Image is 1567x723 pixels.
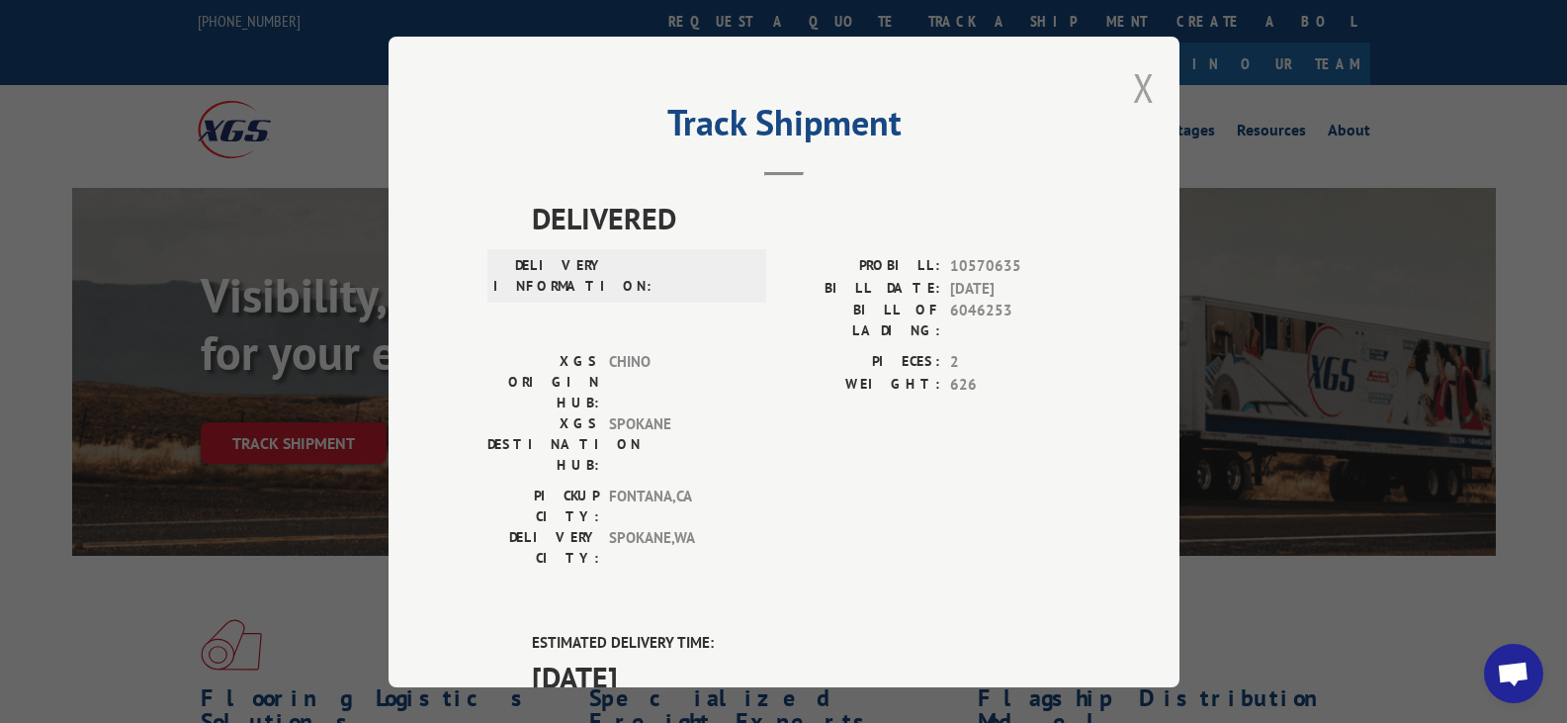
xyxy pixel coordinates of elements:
[487,486,599,527] label: PICKUP CITY:
[609,351,742,413] span: CHINO
[532,654,1081,698] span: [DATE]
[532,196,1081,240] span: DELIVERED
[784,373,940,396] label: WEIGHT:
[950,373,1081,396] span: 626
[487,109,1081,146] h2: Track Shipment
[950,255,1081,278] span: 10570635
[784,300,940,341] label: BILL OF LADING:
[487,351,599,413] label: XGS ORIGIN HUB:
[487,413,599,476] label: XGS DESTINATION HUB:
[1133,61,1155,114] button: Close modal
[532,632,1081,655] label: ESTIMATED DELIVERY TIME:
[609,527,742,569] span: SPOKANE , WA
[950,351,1081,374] span: 2
[493,255,605,297] label: DELIVERY INFORMATION:
[609,486,742,527] span: FONTANA , CA
[609,413,742,476] span: SPOKANE
[1484,644,1543,703] div: Open chat
[784,277,940,300] label: BILL DATE:
[784,351,940,374] label: PIECES:
[950,277,1081,300] span: [DATE]
[950,300,1081,341] span: 6046253
[487,527,599,569] label: DELIVERY CITY:
[784,255,940,278] label: PROBILL:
